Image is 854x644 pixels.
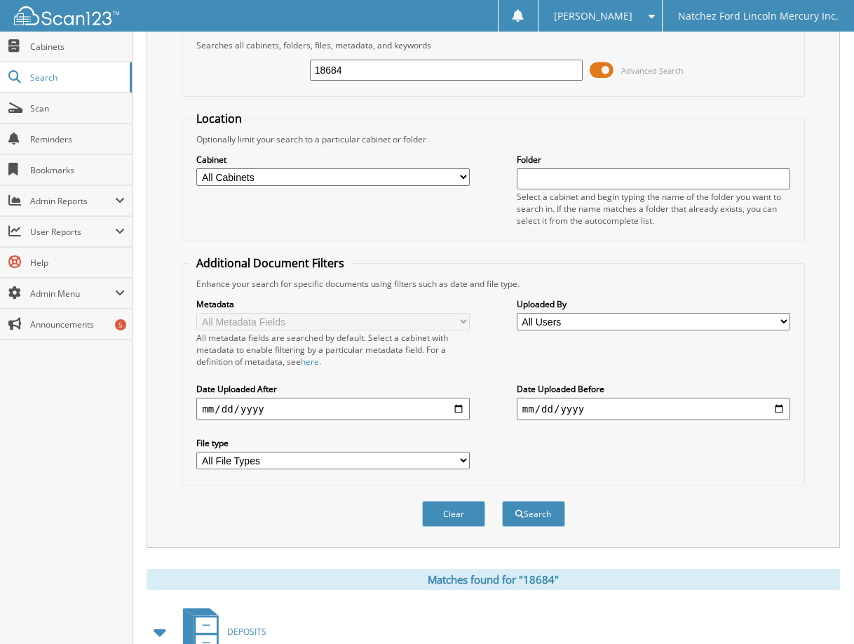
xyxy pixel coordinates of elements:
span: Scan [30,102,125,114]
label: File type [196,437,470,449]
span: DEPOSITS [227,626,266,638]
button: Search [502,501,565,527]
span: Natchez Ford Lincoln Mercury Inc. [678,12,839,20]
div: Searches all cabinets, folders, files, metadata, and keywords [189,39,797,51]
label: Date Uploaded Before [517,383,790,395]
span: [PERSON_NAME] [554,12,632,20]
div: Enhance your search for specific documents using filters such as date and file type. [189,278,797,290]
span: Announcements [30,318,125,330]
input: start [196,398,470,420]
span: Search [30,72,123,83]
img: scan123-logo-white.svg [14,6,119,25]
input: end [517,398,790,420]
label: Folder [517,154,790,166]
label: Metadata [196,298,470,310]
span: Admin Reports [30,195,115,207]
div: Select a cabinet and begin typing the name of the folder you want to search in. If the name match... [517,191,790,227]
button: Clear [422,501,485,527]
iframe: Chat Widget [784,577,854,644]
span: Admin Menu [30,288,115,300]
span: Cabinets [30,41,125,53]
label: Cabinet [196,154,470,166]
span: Bookmarks [30,164,125,176]
div: 5 [115,319,126,330]
label: Uploaded By [517,298,790,310]
legend: Location [189,111,249,126]
div: Matches found for "18684" [147,569,840,590]
a: here [301,356,319,368]
span: Advanced Search [621,65,684,76]
div: All metadata fields are searched by default. Select a cabinet with metadata to enable filtering b... [196,332,470,368]
span: Reminders [30,133,125,145]
legend: Additional Document Filters [189,255,351,271]
label: Date Uploaded After [196,383,470,395]
span: Help [30,257,125,269]
span: User Reports [30,226,115,238]
div: Optionally limit your search to a particular cabinet or folder [189,133,797,145]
